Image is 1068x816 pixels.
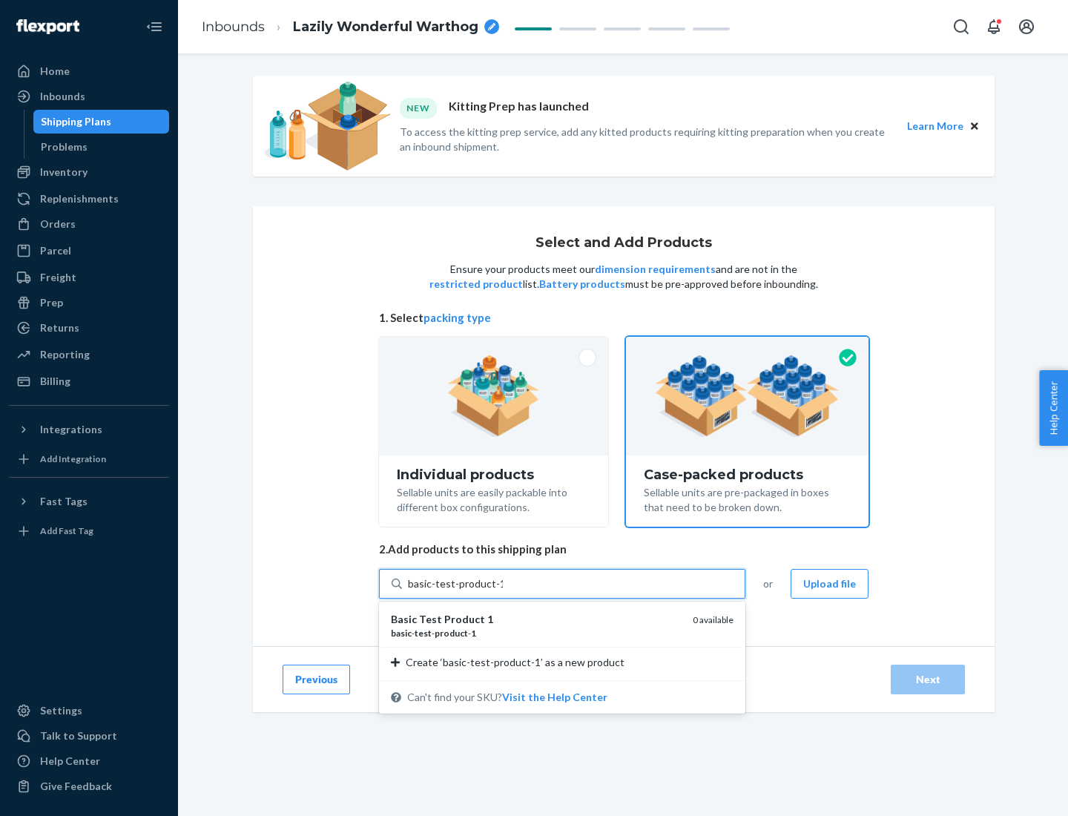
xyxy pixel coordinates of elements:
[9,187,169,211] a: Replenishments
[9,160,169,184] a: Inventory
[487,613,493,625] em: 1
[9,59,169,83] a: Home
[907,118,963,134] button: Learn More
[391,628,412,639] em: basic
[791,569,868,599] button: Upload file
[9,291,169,315] a: Prep
[502,690,607,705] button: Basic Test Product 1basic-test-product-10 availableCreate ‘basic-test-product-1’ as a new product...
[644,467,851,482] div: Case-packed products
[40,217,76,231] div: Orders
[41,139,88,154] div: Problems
[471,628,476,639] em: 1
[40,347,90,362] div: Reporting
[419,613,442,625] em: Test
[283,665,350,694] button: Previous
[966,118,983,134] button: Close
[9,447,169,471] a: Add Integration
[9,266,169,289] a: Freight
[9,316,169,340] a: Returns
[447,355,540,437] img: individual-pack.facf35554cb0f1810c75b2bd6df2d64e.png
[379,542,868,557] span: 2. Add products to this shipping plan
[9,699,169,723] a: Settings
[293,18,478,37] span: Lazily Wonderful Warthog
[33,110,170,134] a: Shipping Plans
[40,754,100,769] div: Help Center
[391,613,417,625] em: Basic
[40,779,112,794] div: Give Feedback
[979,12,1009,42] button: Open notifications
[40,165,88,180] div: Inventory
[379,310,868,326] span: 1. Select
[400,125,894,154] p: To access the kitting prep service, add any kitted products requiring kitting preparation when yo...
[33,135,170,159] a: Problems
[449,98,589,118] p: Kitting Prep has launched
[595,262,716,277] button: dimension requirements
[40,494,88,509] div: Fast Tags
[202,19,265,35] a: Inbounds
[40,374,70,389] div: Billing
[406,655,624,670] span: Create ‘basic-test-product-1’ as a new product
[9,774,169,798] button: Give Feedback
[391,627,681,639] div: - - -
[539,277,625,292] button: Battery products
[407,690,607,705] span: Can't find your SKU?
[9,418,169,441] button: Integrations
[9,369,169,393] a: Billing
[40,453,106,465] div: Add Integration
[891,665,965,694] button: Next
[408,576,503,591] input: Basic Test Product 1basic-test-product-10 availableCreate ‘basic-test-product-1’ as a new product...
[9,519,169,543] a: Add Fast Tag
[40,89,85,104] div: Inbounds
[444,613,485,625] em: Product
[9,239,169,263] a: Parcel
[40,243,71,258] div: Parcel
[40,320,79,335] div: Returns
[190,5,511,49] ol: breadcrumbs
[40,295,63,310] div: Prep
[1039,370,1068,446] button: Help Center
[428,262,820,292] p: Ensure your products meet our and are not in the list. must be pre-approved before inbounding.
[9,212,169,236] a: Orders
[40,703,82,718] div: Settings
[9,343,169,366] a: Reporting
[1012,12,1041,42] button: Open account menu
[429,277,523,292] button: restricted product
[9,490,169,513] button: Fast Tags
[903,672,952,687] div: Next
[40,524,93,537] div: Add Fast Tag
[693,614,734,625] span: 0 available
[946,12,976,42] button: Open Search Box
[40,422,102,437] div: Integrations
[397,482,590,515] div: Sellable units are easily packable into different box configurations.
[139,12,169,42] button: Close Navigation
[9,85,169,108] a: Inbounds
[16,19,79,34] img: Flexport logo
[397,467,590,482] div: Individual products
[400,98,437,118] div: NEW
[644,482,851,515] div: Sellable units are pre-packaged in boxes that need to be broken down.
[763,576,773,591] span: or
[40,270,76,285] div: Freight
[9,749,169,773] a: Help Center
[655,355,840,437] img: case-pack.59cecea509d18c883b923b81aeac6d0b.png
[40,191,119,206] div: Replenishments
[423,310,491,326] button: packing type
[415,628,432,639] em: test
[41,114,111,129] div: Shipping Plans
[9,724,169,748] a: Talk to Support
[535,236,712,251] h1: Select and Add Products
[40,64,70,79] div: Home
[435,628,468,639] em: product
[40,728,117,743] div: Talk to Support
